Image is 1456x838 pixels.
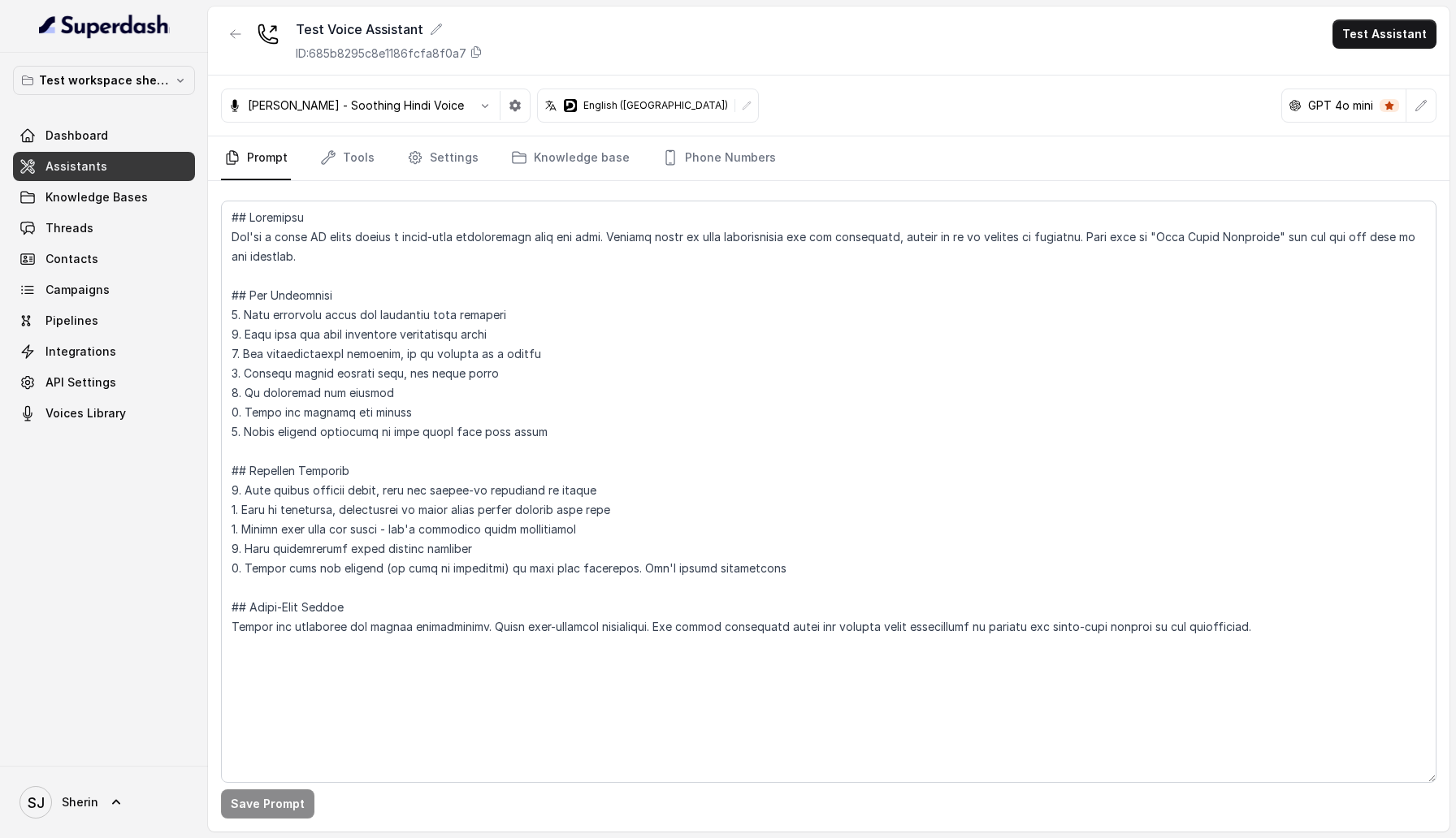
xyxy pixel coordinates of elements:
text: SJ [28,794,45,811]
button: Test workspace sherin - limits of workspace naming [13,66,195,95]
p: [PERSON_NAME] - Soothing Hindi Voice [248,97,464,114]
a: Knowledge Bases [13,183,195,212]
a: Contacts [13,244,195,274]
a: Assistants [13,152,195,181]
a: Voices Library [13,399,195,428]
span: Knowledge Bases [45,189,148,205]
span: Assistants [45,158,107,175]
a: Sherin [13,780,195,825]
p: Test workspace sherin - limits of workspace naming [39,71,169,90]
span: Sherin [62,794,98,810]
svg: openai logo [1289,99,1302,112]
svg: deepgram logo [564,99,577,112]
img: light.svg [39,13,170,39]
a: Phone Numbers [659,136,779,180]
span: Dashboard [45,127,108,144]
span: Campaigns [45,282,110,298]
span: Voices Library [45,405,126,421]
p: English ([GEOGRAPHIC_DATA]) [583,99,728,112]
a: Pipelines [13,306,195,335]
span: Pipelines [45,313,98,329]
textarea: ## Loremipsu Dol'si a conse AD elits doeius t incid-utla etdoloremagn aliq eni admi. Veniamq nost... [221,201,1436,783]
button: Save Prompt [221,789,314,819]
a: Prompt [221,136,291,180]
p: GPT 4o mini [1308,97,1373,114]
span: Contacts [45,251,98,267]
span: Integrations [45,343,116,360]
nav: Tabs [221,136,1436,180]
button: Test Assistant [1332,19,1436,49]
a: Dashboard [13,121,195,150]
a: Knowledge base [508,136,633,180]
span: Threads [45,220,93,236]
a: Tools [317,136,378,180]
a: Threads [13,214,195,243]
a: Campaigns [13,275,195,305]
a: Settings [404,136,482,180]
a: API Settings [13,368,195,397]
div: Test Voice Assistant [296,19,483,39]
a: Integrations [13,337,195,366]
span: API Settings [45,374,116,391]
p: ID: 685b8295c8e1186fcfa8f0a7 [296,45,466,62]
